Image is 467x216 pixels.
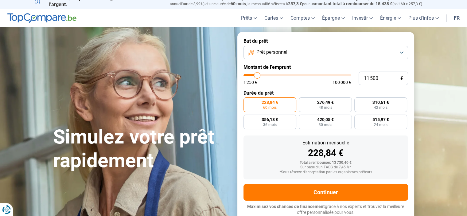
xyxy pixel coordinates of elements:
span: 420,05 € [317,117,333,122]
span: 24 mois [374,123,387,127]
span: 60 mois [263,106,277,109]
div: *Sous réserve d'acceptation par les organismes prêteurs [248,170,403,175]
span: 228,84 € [262,100,278,104]
a: Épargne [318,9,348,27]
a: Cartes [261,9,287,27]
div: Sur base d'un TAEG de 7,45 %* [248,165,403,170]
span: € [400,76,403,81]
label: Montant de l'emprunt [243,64,408,70]
a: Plus d'infos [405,9,442,27]
a: Énergie [376,9,405,27]
a: Investir [348,9,376,27]
span: Maximisez vos chances de financement [247,204,325,209]
span: 30 mois [318,123,332,127]
label: Durée du prêt [243,90,408,96]
h1: Simulez votre prêt rapidement [53,125,230,173]
img: TopCompare [7,13,76,23]
span: 276,49 € [317,100,333,104]
a: fr [450,9,463,27]
button: Continuer [243,184,408,201]
span: 1 250 € [243,80,257,84]
span: 60 mois [231,1,246,6]
span: 515,97 € [372,117,389,122]
a: Prêts [237,9,261,27]
div: 228,84 € [248,148,403,158]
p: grâce à nos experts et trouvez la meilleure offre personnalisée pour vous. [243,204,408,216]
a: Comptes [287,9,318,27]
label: But du prêt [243,38,408,44]
div: Total à rembourser: 13 730,40 € [248,161,403,165]
div: Estimation mensuelle [248,140,403,145]
span: 42 mois [374,106,387,109]
span: 48 mois [318,106,332,109]
span: 356,18 € [262,117,278,122]
button: Prêt personnel [243,46,408,59]
span: Prêt personnel [256,49,287,56]
span: fixe [181,1,189,6]
span: 310,61 € [372,100,389,104]
span: 100 000 € [333,80,351,84]
span: montant total à rembourser de 15.438 € [315,1,392,6]
span: 36 mois [263,123,277,127]
span: 257,3 € [288,1,302,6]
